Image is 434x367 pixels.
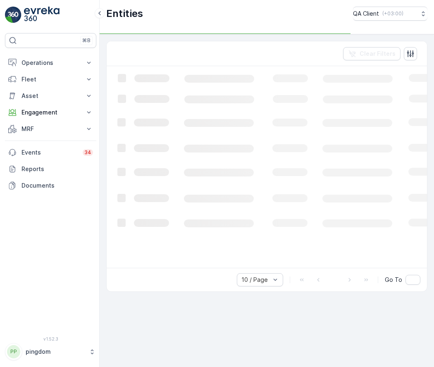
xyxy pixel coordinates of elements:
[21,165,93,173] p: Reports
[5,161,96,177] a: Reports
[5,104,96,121] button: Engagement
[5,88,96,104] button: Asset
[5,121,96,137] button: MRF
[385,276,402,284] span: Go To
[21,59,80,67] p: Operations
[353,10,379,18] p: QA Client
[21,148,78,157] p: Events
[353,7,427,21] button: QA Client(+03:00)
[5,7,21,23] img: logo
[21,108,80,117] p: Engagement
[82,37,91,44] p: ⌘B
[106,7,143,20] p: Entities
[5,71,96,88] button: Fleet
[5,336,96,341] span: v 1.52.3
[26,348,85,356] p: pingdom
[5,177,96,194] a: Documents
[84,149,91,156] p: 34
[24,7,60,23] img: logo_light-DOdMpM7g.png
[21,125,80,133] p: MRF
[7,345,20,358] div: PP
[21,75,80,83] p: Fleet
[21,92,80,100] p: Asset
[5,55,96,71] button: Operations
[21,181,93,190] p: Documents
[5,343,96,360] button: PPpingdom
[360,50,396,58] p: Clear Filters
[5,144,96,161] a: Events34
[382,10,403,17] p: ( +03:00 )
[343,47,401,60] button: Clear Filters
